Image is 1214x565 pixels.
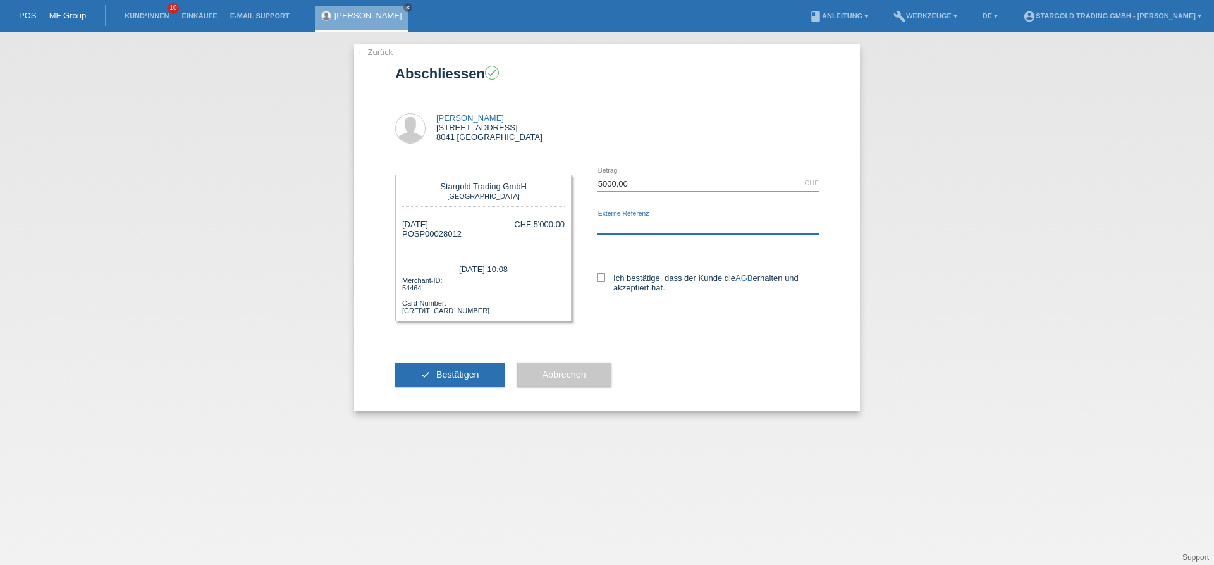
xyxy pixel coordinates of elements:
div: CHF [804,179,819,187]
span: 10 [168,3,179,14]
i: book [809,10,822,23]
div: Stargold Trading GmbH [405,182,561,191]
a: E-Mail Support [224,12,296,20]
a: DE ▾ [976,12,1004,20]
a: AGB [735,273,752,283]
span: Abbrechen [543,369,586,380]
a: [PERSON_NAME] [334,11,402,20]
i: account_circle [1023,10,1036,23]
div: [GEOGRAPHIC_DATA] [405,191,561,200]
h1: Abschliessen [395,66,819,82]
a: Support [1182,553,1209,562]
div: Merchant-ID: 54464 Card-Number: [CREDIT_CARD_NUMBER] [402,275,565,314]
a: POS — MF Group [19,11,86,20]
i: close [405,4,411,11]
a: Einkäufe [175,12,223,20]
div: [STREET_ADDRESS] 8041 [GEOGRAPHIC_DATA] [436,113,543,142]
button: check Bestätigen [395,363,505,387]
a: ← Zurück [357,47,393,57]
label: Ich bestätige, dass der Kunde die erhalten und akzeptiert hat. [597,273,819,292]
div: [DATE] POSP00028012 [402,220,462,248]
i: build [893,10,906,23]
i: check [420,369,431,380]
a: close [403,3,412,12]
a: account_circleStargold Trading GmbH - [PERSON_NAME] ▾ [1017,12,1208,20]
span: Bestätigen [436,369,479,380]
i: check [486,67,498,78]
div: CHF 5'000.00 [514,220,565,229]
a: buildWerkzeuge ▾ [887,12,964,20]
button: Abbrechen [517,363,611,387]
a: bookAnleitung ▾ [803,12,874,20]
a: Kund*innen [118,12,175,20]
a: [PERSON_NAME] [436,113,504,123]
div: [DATE] 10:08 [402,261,565,275]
